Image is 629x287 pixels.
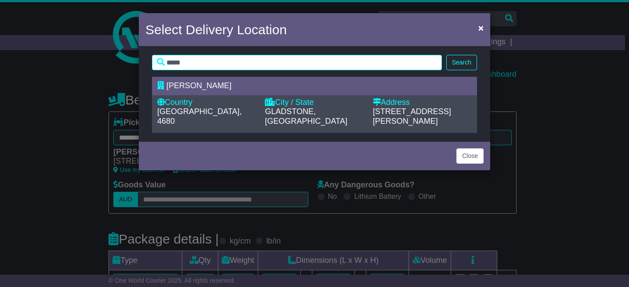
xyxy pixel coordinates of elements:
h4: Select Delivery Location [145,20,287,39]
span: GLADSTONE, [GEOGRAPHIC_DATA] [265,107,347,126]
div: Address [373,98,472,108]
span: [STREET_ADDRESS][PERSON_NAME] [373,107,451,126]
span: [GEOGRAPHIC_DATA], 4680 [157,107,242,126]
span: [PERSON_NAME] [166,81,231,90]
div: Country [157,98,256,108]
span: × [478,23,484,33]
button: Close [474,19,488,37]
button: Close [456,148,484,164]
button: Search [446,55,477,70]
div: City / State [265,98,364,108]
